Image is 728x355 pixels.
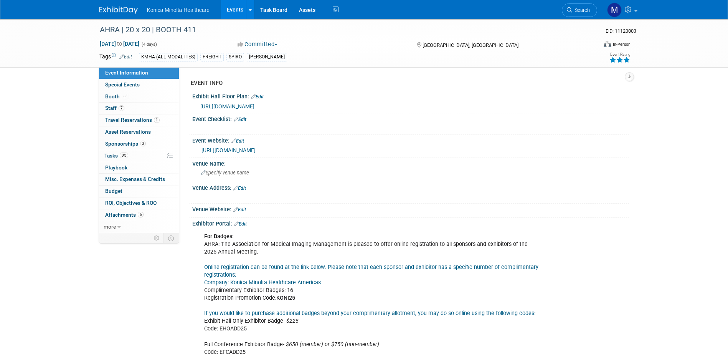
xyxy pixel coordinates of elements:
[606,28,636,34] span: Event ID: 11120003
[104,224,116,230] span: more
[247,53,287,61] div: [PERSON_NAME]
[200,103,254,109] a: [URL][DOMAIN_NAME]
[99,67,179,79] a: Event Information
[235,40,281,48] button: Committed
[105,212,144,218] span: Attachments
[234,117,246,122] a: Edit
[99,91,179,103] a: Booth
[192,182,629,192] div: Venue Address:
[154,117,160,123] span: 1
[105,141,146,147] span: Sponsorships
[562,3,597,17] a: Search
[150,233,163,243] td: Personalize Event Tab Strip
[105,70,148,76] span: Event Information
[163,233,179,243] td: Toggle Event Tabs
[192,218,629,228] div: Exhibitor Portal:
[105,81,140,88] span: Special Events
[572,7,590,13] span: Search
[99,162,179,174] a: Playbook
[105,176,165,182] span: Misc. Expenses & Credits
[97,23,586,37] div: AHRA | 20 x 20 | BOOTH 411
[283,318,299,324] i: - $225
[99,103,179,114] a: Staff7
[99,186,179,197] a: Budget
[99,138,179,150] a: Sponsorships3
[141,42,157,47] span: (4 days)
[119,54,132,60] a: Edit
[119,105,124,111] span: 7
[233,186,246,191] a: Edit
[609,53,630,56] div: Event Rating
[251,94,264,100] a: Edit
[233,207,246,212] a: Edit
[201,170,249,176] span: Specify venue name
[139,53,198,61] div: KMHA (ALL MODALITIES)
[192,204,629,214] div: Venue Website:
[552,40,631,51] div: Event Format
[607,3,622,17] img: Marketing Team
[99,209,179,221] a: Attachments6
[105,200,157,206] span: ROI, Objectives & ROO
[283,341,379,348] i: - $650 (member) or $750 (non-member)
[204,310,535,317] a: If you would like to purchase additional badges beyond your complimentary allotment, you may do s...
[99,7,138,14] img: ExhibitDay
[105,129,151,135] span: Asset Reservations
[231,138,244,144] a: Edit
[123,94,127,98] i: Booth reservation complete
[204,279,321,286] a: Company: Konica Minolta Healthcare Americas
[147,7,210,13] span: Konica Minolta Healthcare
[105,164,127,171] span: Playbook
[612,41,631,47] div: In-Person
[234,221,247,227] a: Edit
[99,221,179,233] a: more
[423,42,518,48] span: [GEOGRAPHIC_DATA], [GEOGRAPHIC_DATA]
[192,113,629,123] div: Event Checklist:
[192,91,629,101] div: Exhibit Hall Floor Plan:
[226,53,244,61] div: SPIRO
[191,79,623,87] div: EVENT INFO
[99,150,179,162] a: Tasks0%
[276,295,295,301] b: KONI25
[99,174,179,185] a: Misc. Expenses & Credits
[105,117,160,123] span: Travel Reservations
[99,126,179,138] a: Asset Reservations
[99,40,140,47] span: [DATE] [DATE]
[200,53,224,61] div: FREIGHT
[99,197,179,209] a: ROI, Objectives & ROO
[116,41,123,47] span: to
[99,79,179,91] a: Special Events
[604,41,611,47] img: Format-Inperson.png
[105,188,122,194] span: Budget
[104,153,128,159] span: Tasks
[201,147,256,153] a: [URL][DOMAIN_NAME]
[105,105,124,111] span: Staff
[204,264,538,278] a: Online registration can be found at the link below. Please note that each sponsor and exhibitor h...
[99,114,179,126] a: Travel Reservations1
[105,93,129,100] span: Booth
[192,158,629,168] div: Venue Name:
[138,212,144,217] span: 6
[120,153,128,158] span: 0%
[192,135,629,145] div: Event Website:
[140,141,146,146] span: 3
[204,233,234,240] b: For Badges:
[99,53,132,61] td: Tags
